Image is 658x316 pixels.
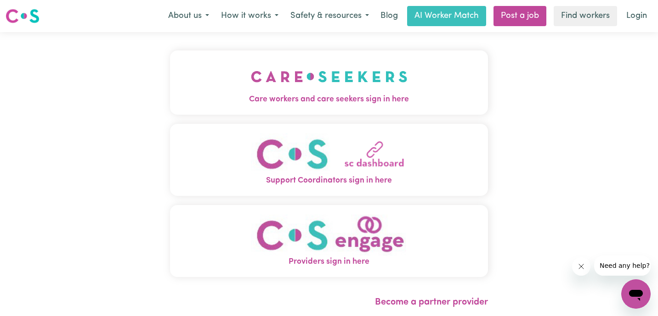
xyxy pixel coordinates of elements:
[170,50,488,115] button: Care workers and care seekers sign in here
[554,6,617,26] a: Find workers
[572,257,590,276] iframe: Close message
[215,6,284,26] button: How it works
[162,6,215,26] button: About us
[6,6,40,27] a: Careseekers logo
[375,6,403,26] a: Blog
[621,279,651,309] iframe: Button to launch messaging window
[407,6,486,26] a: AI Worker Match
[170,175,488,187] span: Support Coordinators sign in here
[284,6,375,26] button: Safety & resources
[375,298,488,307] a: Become a partner provider
[6,8,40,24] img: Careseekers logo
[621,6,652,26] a: Login
[170,205,488,277] button: Providers sign in here
[594,255,651,276] iframe: Message from company
[170,94,488,105] span: Care workers and care seekers sign in here
[170,124,488,196] button: Support Coordinators sign in here
[493,6,546,26] a: Post a job
[170,256,488,268] span: Providers sign in here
